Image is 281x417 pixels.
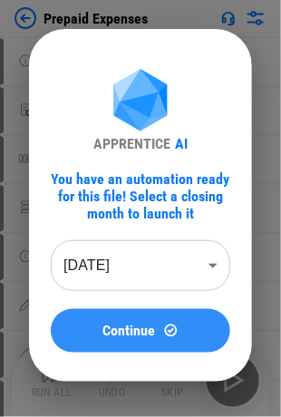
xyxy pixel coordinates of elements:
[51,309,230,353] button: ContinueContinue
[93,135,170,152] div: APPRENTICE
[51,240,230,291] div: [DATE]
[175,135,188,152] div: AI
[104,69,177,135] img: Apprentice AI
[103,324,156,338] span: Continue
[163,323,179,338] img: Continue
[51,170,230,222] div: You have an automation ready for this file! Select a closing month to launch it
